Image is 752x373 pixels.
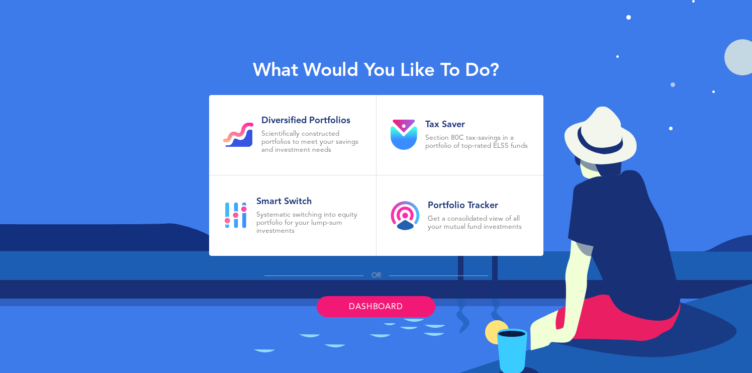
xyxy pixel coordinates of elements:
h2: Tax Saver [425,119,529,130]
h2: Smart Switch [256,196,362,207]
a: Diversified PortfoliosScientifically constructed portfolios to meet your savings and investment n... [209,95,376,175]
a: Portfolio TrackerGet a consolidated view of all your mutual fund investments [377,175,543,256]
a: Tax SaverSection 80C tax-savings in a portfolio of top-rated ELSS funds [377,95,543,175]
a: Smart SwitchSystematic switching into equity portfolio for your lump-sum investments [209,175,376,256]
img: product-tax.svg [391,120,417,150]
p: Scientifically constructed portfolios to meet your savings and investment needs [261,130,362,154]
p: Systematic switching into equity portfolio for your lump-sum investments [256,211,362,235]
h2: Diversified Portfolios [261,115,362,126]
h2: Portfolio Tracker [428,200,529,211]
p: OR [371,272,381,280]
h1: What would you like to do? [253,60,499,82]
img: gi-goal-icon.svg [223,123,253,147]
img: smart-goal-icon.svg [223,203,248,228]
a: Dashboard [317,296,435,317]
img: product-tracker.svg [391,201,420,230]
p: Section 80C tax-savings in a portfolio of top-rated ELSS funds [425,134,529,150]
p: Get a consolidated view of all your mutual fund investments [428,215,529,231]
